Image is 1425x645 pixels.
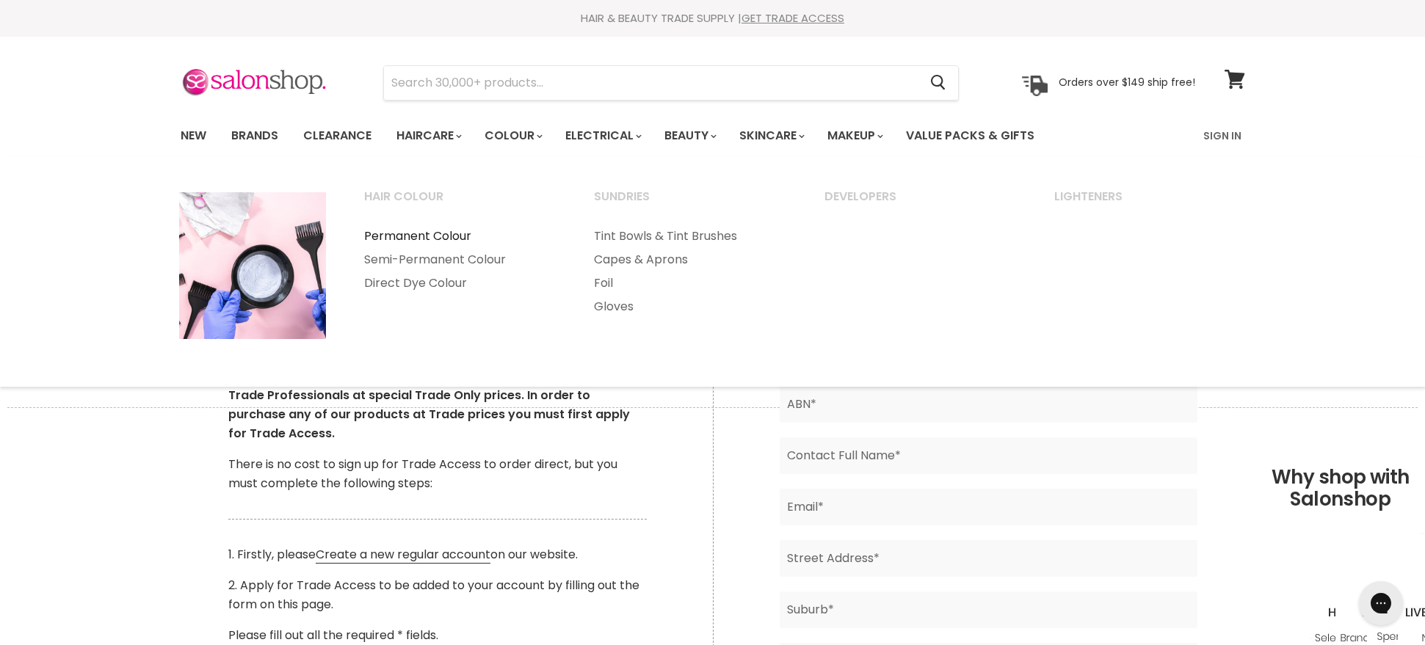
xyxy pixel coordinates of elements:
a: Permanent Colour [346,225,573,248]
input: Search [384,66,919,100]
a: Create a new regular account [316,546,490,564]
p: 1. Firstly, please on our website. [228,545,647,564]
a: Beauty [653,120,725,151]
a: GET TRADE ACCESS [741,10,844,26]
a: Value Packs & Gifts [895,120,1045,151]
a: Direct Dye Colour [346,272,573,295]
p: There is no cost to sign up for Trade Access to order direct, but you must complete the following... [228,455,647,493]
a: Brands [220,120,289,151]
a: Semi-Permanent Colour [346,248,573,272]
a: Gloves [576,295,803,318]
form: Product [383,65,959,101]
a: New [170,120,217,151]
ul: Main menu [346,225,573,295]
a: Lighteners [1036,185,1263,222]
a: Tint Bowls & Tint Brushes [576,225,803,248]
a: Foil [576,272,803,295]
a: Haircare [385,120,471,151]
a: Skincare [728,120,813,151]
p: 2. Apply for Trade Access to be added to your account by filling out the form on this page. [228,576,647,614]
a: Electrical [554,120,650,151]
h2: Why shop with Salonshop [7,407,1418,533]
ul: Main menu [170,114,1120,157]
nav: Main [162,114,1263,157]
a: Hair Colour [346,185,573,222]
a: Colour [474,120,551,151]
a: Sign In [1194,120,1250,151]
p: Orders over $149 ship free! [1059,76,1195,89]
div: HAIR & BEAUTY TRADE SUPPLY | [162,11,1263,26]
button: Search [919,66,958,100]
iframe: Gorgias live chat messenger [1352,576,1410,630]
ul: Main menu [576,225,803,318]
a: Capes & Aprons [576,248,803,272]
a: Makeup [816,120,892,151]
a: Sundries [576,185,803,222]
a: Developers [806,185,1034,222]
p: SalonShop offer products and equipment to qualified Hair & Beauty Trade Professionals at special ... [228,367,647,443]
a: Clearance [292,120,382,151]
p: Please fill out all the required * fields. [228,626,647,645]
